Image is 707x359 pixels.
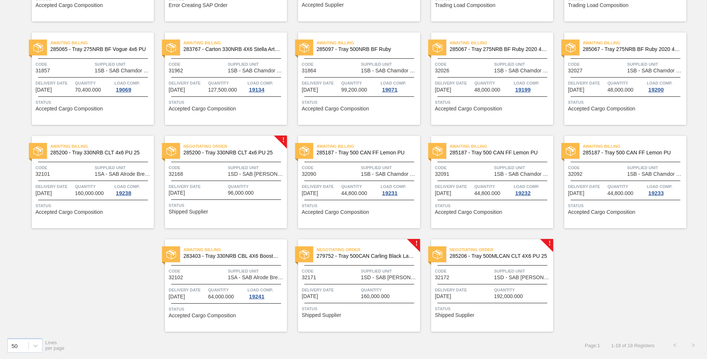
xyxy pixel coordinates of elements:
[287,33,420,125] a: statusAwaiting Billing285097 - Tray 500NRB BF RubyCode31864Supplied Unit1SB - SAB Chamdor Brewery...
[228,68,285,73] span: 1SB - SAB Chamdor Brewery
[647,79,672,87] span: Load Comp.
[566,43,575,52] img: status
[380,87,399,93] div: 19071
[35,99,152,106] span: Status
[317,47,414,52] span: 285097 - Tray 500NRB BF Ruby
[208,79,246,87] span: Quantity
[50,39,154,47] span: Awaiting Billing
[169,286,206,294] span: Delivery Date
[302,106,369,112] span: Accepted Cargo Composition
[435,106,502,112] span: Accepted Cargo Composition
[169,106,236,112] span: Accepted Cargo Composition
[647,183,684,196] a: Load Comp.19233
[494,171,551,177] span: 1SB - SAB Chamdor Brewery
[450,39,553,47] span: Awaiting Billing
[166,146,176,156] img: status
[169,275,183,280] span: 32102
[583,39,686,47] span: Awaiting Billing
[302,209,369,215] span: Accepted Cargo Composition
[35,106,103,112] span: Accepted Cargo Composition
[228,275,285,280] span: 1SA - SAB Alrode Brewery
[435,294,451,299] span: 09/28/2025
[568,164,625,171] span: Code
[568,202,684,209] span: Status
[247,79,273,87] span: Load Comp.
[114,190,133,196] div: 19238
[302,79,339,87] span: Delivery Date
[35,183,73,190] span: Delivery Date
[169,294,185,300] span: 09/26/2025
[208,87,237,93] span: 127,500.000
[568,87,584,93] span: 09/25/2025
[647,183,672,190] span: Load Comp.
[514,87,532,93] div: 19199
[208,286,246,294] span: Quantity
[514,79,551,93] a: Load Comp.19199
[474,79,512,87] span: Quantity
[228,190,254,196] span: 96,000.000
[35,87,52,93] span: 09/21/2025
[169,3,227,8] span: Error Creating SAP Order
[208,294,234,300] span: 64,000.000
[553,33,686,125] a: statusAwaiting Billing285067 - Tray 275NRB BF Ruby 2020 4x6 PUCode32027Supplied Unit1SB - SAB Cha...
[317,246,420,253] span: Negotiating Order
[183,253,281,259] span: 283403 - Tray 330NRB CBL 4X6 Booster 2
[583,150,680,155] span: 285187 - Tray 500 CAN FF Lemon PU
[35,61,93,68] span: Code
[287,136,420,228] a: statusAwaiting Billing285187 - Tray 500 CAN FF Lemon PUCode32090Supplied Unit1SB - SAB Chamdor Br...
[435,79,473,87] span: Delivery Date
[169,164,226,171] span: Code
[380,79,406,87] span: Load Comp.
[361,164,418,171] span: Supplied Unit
[494,68,551,73] span: 1SB - SAB Chamdor Brewery
[435,61,492,68] span: Code
[169,202,285,209] span: Status
[169,209,208,215] span: Shipped Supplier
[302,183,339,190] span: Delivery Date
[435,87,451,93] span: 09/25/2025
[302,61,359,68] span: Code
[361,267,418,275] span: Supplied Unit
[317,143,420,150] span: Awaiting Billing
[21,33,154,125] a: statusAwaiting Billing285065 - Tray 275NRB BF Vogue 4x6 PUCode31857Supplied Unit1SB - SAB Chamdor...
[169,190,185,196] span: 09/26/2025
[380,183,406,190] span: Load Comp.
[435,209,502,215] span: Accepted Cargo Composition
[183,150,281,155] span: 285200 - Tray 330NRB CLT 4x6 PU 25
[450,246,553,253] span: Negotiating Order
[114,79,140,87] span: Load Comp.
[300,43,309,52] img: status
[247,286,285,300] a: Load Comp.19241
[435,286,492,294] span: Delivery Date
[317,39,420,47] span: Awaiting Billing
[169,87,185,93] span: 09/22/2025
[183,143,287,150] span: Negotiating Order
[666,336,684,355] button: <
[302,312,341,318] span: Shipped Supplier
[568,106,635,112] span: Accepted Cargo Composition
[95,164,152,171] span: Supplied Unit
[435,171,449,177] span: 32091
[627,171,684,177] span: 1SB - SAB Chamdor Brewery
[95,171,152,177] span: 1SA - SAB Alrode Brewery
[35,191,52,196] span: 09/26/2025
[435,183,473,190] span: Delivery Date
[608,183,645,190] span: Quantity
[341,87,367,93] span: 99,200.000
[450,47,547,52] span: 285067 - Tray 275NRB BF Ruby 2020 4x6 PU
[302,305,418,312] span: Status
[568,79,606,87] span: Delivery Date
[568,183,606,190] span: Delivery Date
[568,209,635,215] span: Accepted Cargo Composition
[474,87,500,93] span: 48,000.000
[169,183,226,190] span: Delivery Date
[380,190,399,196] div: 19231
[568,3,629,8] span: Trading Load Composition
[435,3,495,8] span: Trading Load Composition
[75,79,113,87] span: Quantity
[247,294,266,300] div: 19241
[95,68,152,73] span: 1SB - SAB Chamdor Brewery
[435,275,449,280] span: 32172
[114,183,140,190] span: Load Comp.
[228,267,285,275] span: Supplied Unit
